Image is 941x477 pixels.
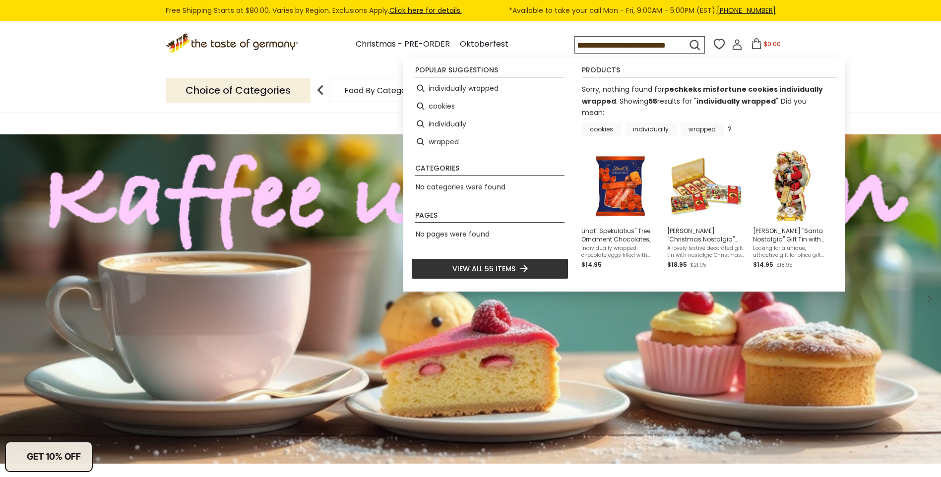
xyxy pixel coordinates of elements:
[690,261,706,269] span: $21.95
[452,263,515,274] span: View all 55 items
[411,133,568,151] li: wrapped
[582,84,823,106] span: Sorry, nothing found for .
[166,78,311,103] p: Choice of Categories
[753,150,831,270] a: [PERSON_NAME] "Santa Nostalgia" Gift Tin with Chocolates Pralines, 3 ozLooking for a unique, attr...
[415,212,565,223] li: Pages
[667,260,687,269] span: $18.95
[416,182,505,192] span: No categories were found
[166,5,776,16] div: Free Shipping Starts at $80.00. Varies by Region. Exclusions Apply.
[753,227,831,243] span: [PERSON_NAME] "Santa Nostalgia" Gift Tin with Chocolates Pralines, 3 oz
[776,261,793,269] span: $18.95
[389,5,462,15] a: Click here for details.
[696,96,776,106] a: individually wrapped
[581,227,659,243] span: Lindt "Spekulatius" Tree Ornament Chocolates, 100 g
[648,96,657,106] b: 55
[620,96,778,106] span: Showing results for " "
[344,87,414,94] a: Food By Category
[663,146,749,274] li: Heidel "Christmas Nostalgia" Chocolate Deco Tin, 4.2 oz
[749,146,835,274] li: Heidel "Santa Nostalgia" Gift Tin with Chocolates Pralines, 3 oz
[581,260,602,269] span: $14.95
[764,40,781,48] span: $0.00
[745,38,787,53] button: $0.00
[667,150,745,270] a: [PERSON_NAME] "Christmas Nostalgia" Chocolate Deco Tin, 4.2 ozA lovely festive decorated gift tin...
[411,79,568,97] li: individually wrapped
[509,5,776,16] span: *Available to take your call Mon - Fri, 9:00AM - 5:00PM (EST).
[460,38,508,51] a: Oktoberfest
[584,150,656,222] img: Lindt Baumbehang Spekulatius
[582,84,823,106] b: pechkeks misfortune cookies individually wrapped
[667,227,745,243] span: [PERSON_NAME] "Christmas Nostalgia" Chocolate Deco Tin, 4.2 oz
[717,5,776,15] a: [PHONE_NUMBER]
[356,38,450,51] a: Christmas - PRE-ORDER
[681,122,724,136] a: wrapped
[411,115,568,133] li: individually
[411,97,568,115] li: cookies
[581,150,659,270] a: Lindt Baumbehang SpekulatiusLindt "Spekulatius" Tree Ornament Chocolates, 100 gIndividually wrapp...
[411,258,568,279] li: View all 55 items
[311,80,330,100] img: previous arrow
[753,260,773,269] span: $14.95
[403,57,845,292] div: Instant Search Results
[625,122,677,136] a: individually
[582,96,807,134] div: Did you mean: ?
[667,245,745,259] span: A lovely festive decorated gift tin with nostalgic Christmas designs, depicting Santa Claus with ...
[582,122,621,136] a: cookies
[581,245,659,259] span: Individually wrapped chocolate eggs filled with "Spekulatius-flavored" chocolate cream which you ...
[416,229,490,239] span: No pages were found
[753,245,831,259] span: Looking for a unique, attractive gift for office gift exchanges, or Santa souvenir collectors? He...
[415,66,565,77] li: Popular suggestions
[577,146,663,274] li: Lindt "Spekulatius" Tree Ornament Chocolates, 100 g
[582,66,837,77] li: Products
[415,165,565,176] li: Categories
